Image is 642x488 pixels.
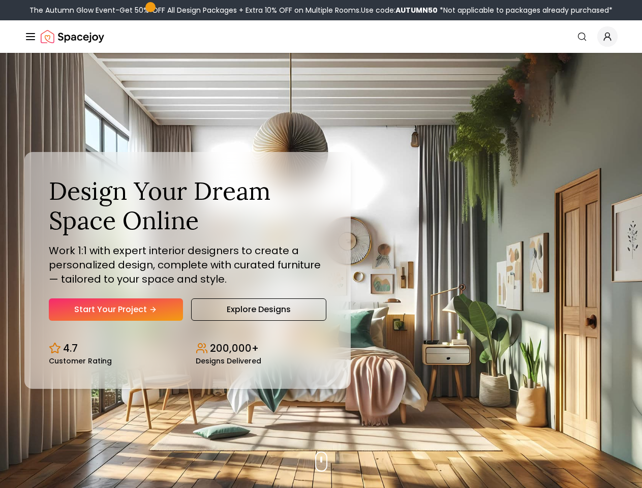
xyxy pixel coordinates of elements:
small: Customer Rating [49,357,112,364]
a: Spacejoy [41,26,104,47]
a: Explore Designs [191,298,326,321]
div: The Autumn Glow Event-Get 50% OFF All Design Packages + Extra 10% OFF on Multiple Rooms. [29,5,613,15]
a: Start Your Project [49,298,183,321]
p: Work 1:1 with expert interior designers to create a personalized design, complete with curated fu... [49,243,326,286]
img: Spacejoy Logo [41,26,104,47]
h1: Design Your Dream Space Online [49,176,326,235]
b: AUTUMN50 [395,5,438,15]
p: 200,000+ [210,341,259,355]
p: 4.7 [63,341,78,355]
span: Use code: [361,5,438,15]
div: Design stats [49,333,326,364]
span: *Not applicable to packages already purchased* [438,5,613,15]
small: Designs Delivered [196,357,261,364]
nav: Global [24,20,618,53]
